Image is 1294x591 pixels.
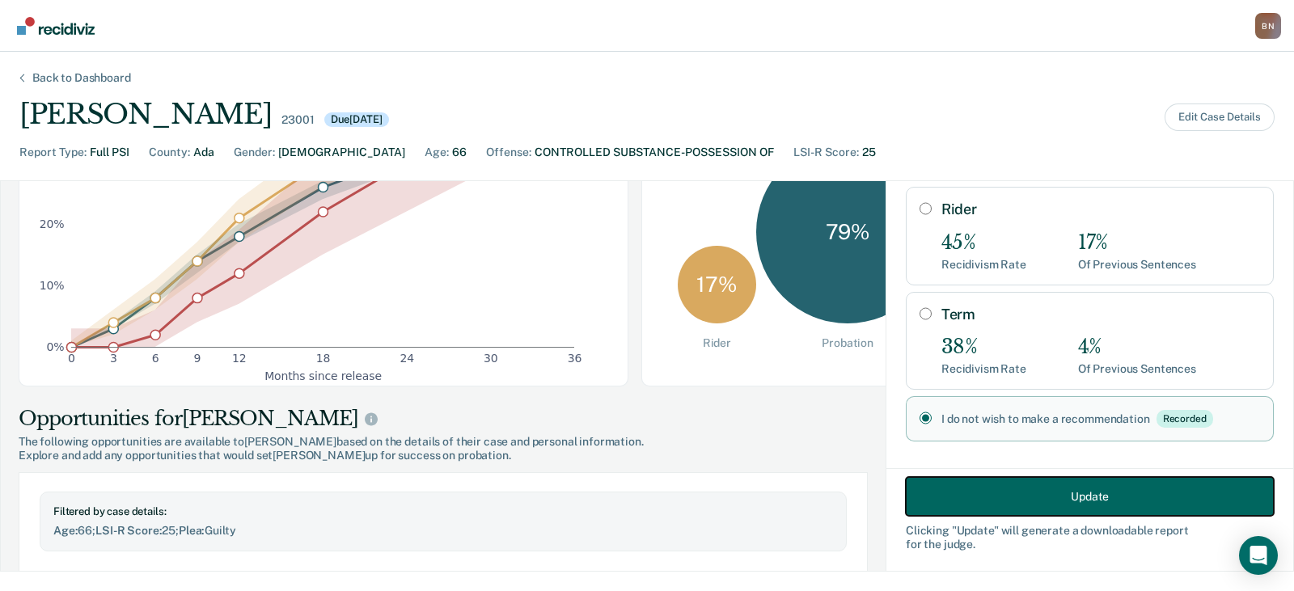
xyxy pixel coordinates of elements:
[47,340,65,353] text: 0%
[703,336,731,350] div: Rider
[1255,13,1281,39] div: B N
[53,524,78,537] span: Age :
[110,352,117,365] text: 3
[149,144,190,161] div: County :
[568,352,582,365] text: 36
[941,201,1260,218] label: Rider
[486,144,531,161] div: Offense :
[1255,13,1281,39] button: Profile dropdown button
[278,144,405,161] div: [DEMOGRAPHIC_DATA]
[906,524,1274,551] div: Clicking " Update " will generate a downloadable report for the judge.
[281,113,314,127] div: 23001
[822,336,873,350] div: Probation
[53,524,833,538] div: 66 ; 25 ; Guilty
[193,144,214,161] div: Ada
[941,410,1260,428] label: I do not wish to make a recommendation
[1078,336,1196,359] div: 4%
[179,524,205,537] span: Plea :
[400,352,414,365] text: 24
[40,95,65,353] g: y-axis tick label
[1078,231,1196,255] div: 17%
[793,144,859,161] div: LSI-R Score :
[68,352,581,365] g: x-axis tick label
[40,217,65,230] text: 20%
[232,352,247,365] text: 12
[90,144,129,161] div: Full PSI
[1078,362,1196,376] div: Of Previous Sentences
[756,141,940,324] div: 79 %
[941,306,1260,323] label: Term
[1078,258,1196,272] div: Of Previous Sentences
[678,246,756,324] div: 17 %
[484,352,498,365] text: 30
[95,524,162,537] span: LSI-R Score :
[264,369,382,382] g: x-axis label
[53,505,833,518] div: Filtered by case details:
[19,98,272,131] div: [PERSON_NAME]
[941,231,1026,255] div: 45%
[452,144,467,161] div: 66
[71,45,574,347] g: area
[19,144,87,161] div: Report Type :
[68,352,75,365] text: 0
[1165,103,1275,131] button: Edit Case Details
[17,17,95,35] img: Recidiviz
[535,144,774,161] div: CONTROLLED SUBSTANCE-POSSESSION OF
[19,406,868,432] div: Opportunities for [PERSON_NAME]
[234,144,275,161] div: Gender :
[40,279,65,292] text: 10%
[152,352,159,365] text: 6
[1239,536,1278,575] div: Open Intercom Messenger
[425,144,449,161] div: Age :
[941,258,1026,272] div: Recidivism Rate
[1157,410,1213,428] div: Recorded
[264,369,382,382] text: Months since release
[862,144,876,161] div: 25
[19,435,868,449] span: The following opportunities are available to [PERSON_NAME] based on the details of their case and...
[316,352,331,365] text: 18
[19,449,868,462] span: Explore and add any opportunities that would set [PERSON_NAME] up for success on probation.
[194,352,201,365] text: 9
[324,112,389,127] div: Due [DATE]
[941,362,1026,376] div: Recidivism Rate
[941,336,1026,359] div: 38%
[67,65,580,352] g: dot
[906,477,1274,516] button: Update
[13,71,150,85] div: Back to Dashboard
